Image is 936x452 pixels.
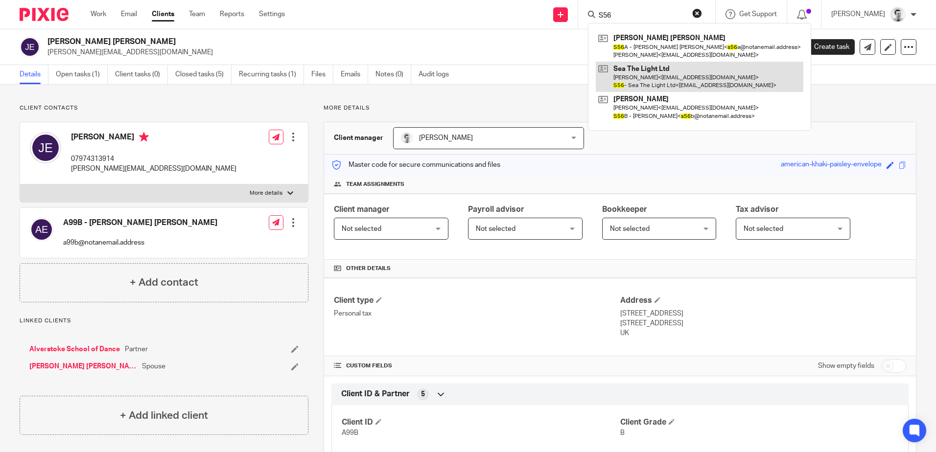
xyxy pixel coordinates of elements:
h3: Client manager [334,133,383,143]
h4: CUSTOM FIELDS [334,362,620,370]
p: Personal tax [334,309,620,318]
span: Get Support [739,11,777,18]
span: Partner [125,344,148,354]
a: Alverstoke School of Dance [29,344,120,354]
span: [PERSON_NAME] [419,135,473,141]
h4: A99B - [PERSON_NAME] [PERSON_NAME] [63,218,217,228]
button: Clear [692,8,702,18]
a: Settings [259,9,285,19]
span: Team assignments [346,181,404,188]
a: Clients [152,9,174,19]
a: Create task [798,39,855,55]
img: svg%3E [30,218,53,241]
a: [PERSON_NAME] [PERSON_NAME] Edge [29,362,137,371]
a: Files [311,65,333,84]
p: a99b@notanemail.address [63,238,217,248]
p: [PERSON_NAME] [831,9,885,19]
p: 07974313914 [71,154,236,164]
a: Audit logs [419,65,456,84]
a: Email [121,9,137,19]
span: Not selected [476,226,515,232]
img: Andy_2025.jpg [401,132,413,144]
h4: Address [620,295,906,306]
a: Team [189,9,205,19]
span: Payroll advisor [468,205,524,213]
span: Spouse [142,362,165,371]
h4: + Add contact [130,275,198,290]
span: Tax advisor [736,205,779,213]
span: Other details [346,265,391,272]
p: [PERSON_NAME][EMAIL_ADDRESS][DOMAIN_NAME] [71,164,236,174]
a: Open tasks (1) [56,65,108,84]
span: Not selected [610,226,650,232]
div: american-khaki-paisley-envelope [781,159,882,171]
span: A99B [342,429,358,436]
a: Emails [341,65,368,84]
h4: + Add linked client [120,408,208,423]
a: Recurring tasks (1) [239,65,304,84]
a: Details [20,65,48,84]
span: Bookkeeper [602,205,647,213]
img: Andy_2025.jpg [890,7,906,23]
p: More details [324,104,916,112]
span: Not selected [342,226,381,232]
input: Search [598,12,686,21]
h2: [PERSON_NAME] [PERSON_NAME] [47,37,636,47]
span: Client manager [334,205,390,213]
h4: Client type [334,295,620,306]
img: svg%3E [30,132,61,163]
span: Client ID & Partner [341,389,410,399]
p: More details [250,189,282,197]
p: Linked clients [20,317,308,325]
i: Primary [139,132,149,142]
a: Notes (0) [375,65,411,84]
a: Reports [220,9,244,19]
a: Work [91,9,106,19]
a: Closed tasks (5) [175,65,232,84]
h4: Client ID [342,417,620,428]
span: 5 [421,389,425,399]
label: Show empty fields [818,361,874,371]
p: [STREET_ADDRESS] [620,309,906,318]
img: Pixie [20,8,69,21]
span: B [620,429,625,436]
p: UK [620,328,906,338]
a: Client tasks (0) [115,65,168,84]
span: Not selected [744,226,783,232]
p: [STREET_ADDRESS] [620,318,906,328]
p: Master code for secure communications and files [331,160,500,170]
h4: Client Grade [620,417,898,428]
p: Client contacts [20,104,308,112]
p: [PERSON_NAME][EMAIL_ADDRESS][DOMAIN_NAME] [47,47,783,57]
img: svg%3E [20,37,40,57]
h4: [PERSON_NAME] [71,132,236,144]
